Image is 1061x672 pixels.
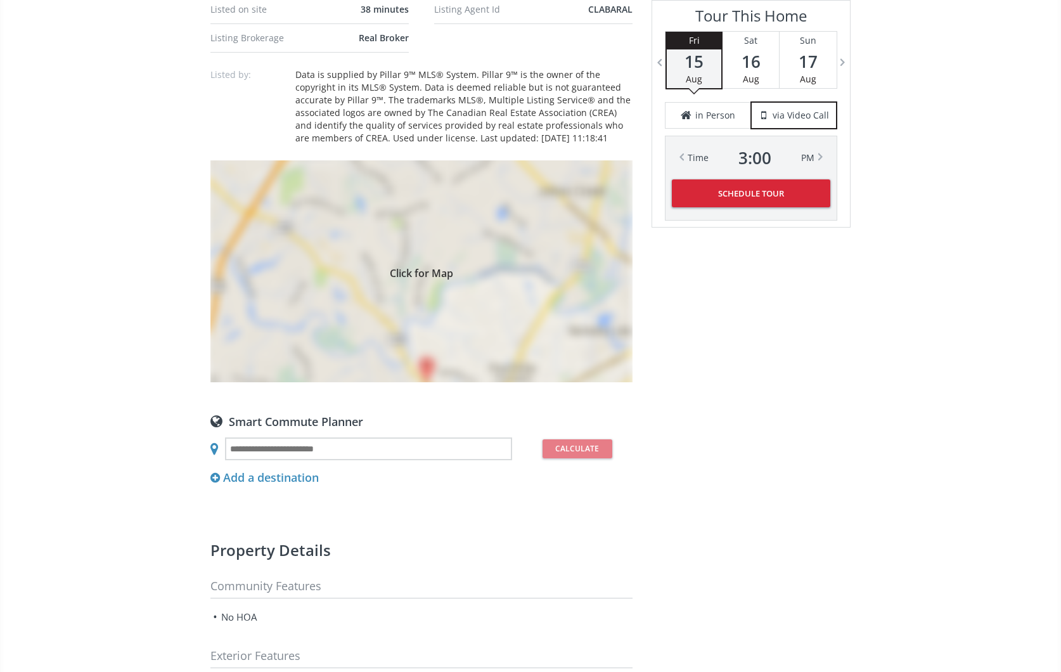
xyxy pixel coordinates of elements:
div: Listing Agent Id [434,5,539,14]
span: Aug [800,73,816,85]
span: in Person [695,109,735,122]
p: Listed by: [210,68,286,81]
div: Listed on site [210,5,316,14]
span: 3 : 00 [738,149,771,167]
span: Aug [743,73,759,85]
h3: Exterior features [210,650,633,668]
h3: Community Features [210,580,633,598]
div: Add a destination [210,470,319,486]
span: 17 [780,53,837,70]
span: CLABARAL [588,3,633,15]
div: Time PM [688,149,814,167]
button: Schedule Tour [672,179,830,207]
span: 15 [667,53,721,70]
button: Calculate [543,439,612,458]
li: No HOA [210,605,417,628]
div: Sun [780,32,837,49]
div: Sat [723,32,779,49]
span: 16 [723,53,779,70]
span: 38 minutes [361,3,409,15]
span: Click for Map [210,266,633,276]
span: Aug [686,73,702,85]
div: Fri [667,32,721,49]
h2: Property details [210,543,633,558]
div: Smart Commute Planner [210,414,633,428]
div: Listing Brokerage [210,34,316,42]
div: Data is supplied by Pillar 9™ MLS® System. Pillar 9™ is the owner of the copyright in its MLS® Sy... [295,68,633,145]
h3: Tour This Home [665,7,837,31]
span: via Video Call [773,109,829,122]
span: Real Broker [359,32,409,44]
